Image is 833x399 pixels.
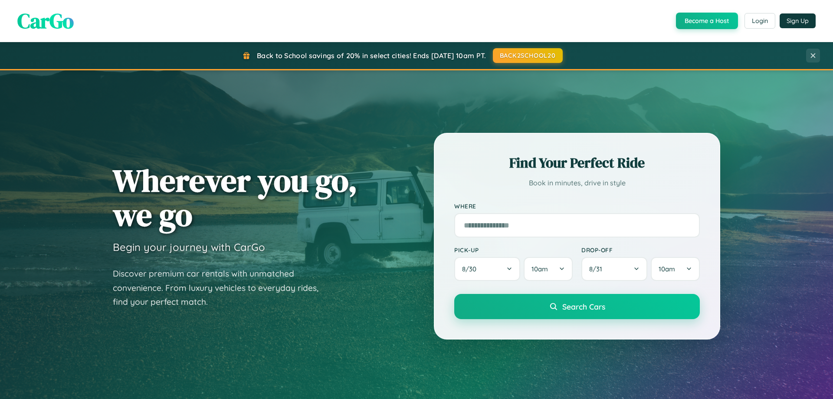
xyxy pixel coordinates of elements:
p: Discover premium car rentals with unmatched convenience. From luxury vehicles to everyday rides, ... [113,267,330,309]
button: Login [744,13,775,29]
span: Search Cars [562,302,605,311]
span: 10am [531,265,548,273]
span: CarGo [17,7,74,35]
button: BACK2SCHOOL20 [493,48,563,63]
button: 8/30 [454,257,520,281]
span: 8 / 31 [589,265,607,273]
h2: Find Your Perfect Ride [454,153,700,172]
h3: Begin your journey with CarGo [113,241,265,254]
button: 10am [524,257,573,281]
span: Back to School savings of 20% in select cities! Ends [DATE] 10am PT. [257,51,486,60]
span: 10am [659,265,675,273]
button: Sign Up [780,13,816,28]
button: Search Cars [454,294,700,319]
p: Book in minutes, drive in style [454,177,700,189]
span: 8 / 30 [462,265,481,273]
label: Where [454,202,700,210]
button: 10am [651,257,700,281]
label: Drop-off [581,246,700,254]
button: Become a Host [676,13,738,29]
button: 8/31 [581,257,647,281]
label: Pick-up [454,246,573,254]
h1: Wherever you go, we go [113,163,357,232]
